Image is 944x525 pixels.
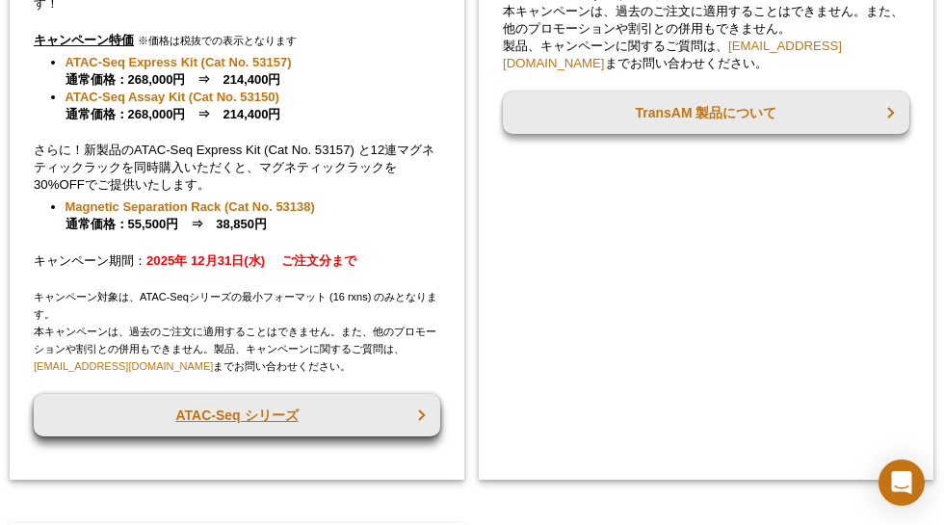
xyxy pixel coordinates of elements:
strong: 通常価格：55,500円 ⇒ 38,850円 [66,199,315,231]
u: キャンペーン特価 [34,33,134,47]
strong: 通常価格：268,000円 ⇒ 214,400円 [66,90,281,121]
strong: 2025年 12月31日(水) ご注文分まで [146,253,356,268]
span: ※価格は税抜での表示となります [138,35,297,46]
a: Magnetic Separation Rack (Cat No. 53138) [66,198,315,216]
a: TransAM 製品について [503,92,909,134]
a: ATAC-Seq Express Kit (Cat No. 53157) [66,54,292,71]
a: [EMAIL_ADDRESS][DOMAIN_NAME] [503,39,842,70]
a: ATAC-Seq Assay Kit (Cat No. 53150) [66,89,279,106]
span: キャンペーン対象は、ATAC-Seqシリーズの最小フォーマット (16 rxns) のみとなります。 本キャンペーンは、過去のご注文に適用することはできません。また、他のプロモーションや割引との... [34,291,437,372]
p: キャンペーン期間： [34,252,440,270]
div: Open Intercom Messenger [878,459,925,506]
p: さらに！新製品のATAC-Seq Express Kit (Cat No. 53157) と12連マグネティックラックを同時購入いただくと、マグネティックラックを30%OFFでご提供いたします。 [34,142,440,194]
a: ATAC-Seq シリーズ [34,394,440,436]
strong: 通常価格：268,000円 ⇒ 214,400円 [66,55,292,87]
a: [EMAIL_ADDRESS][DOMAIN_NAME] [34,360,213,372]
